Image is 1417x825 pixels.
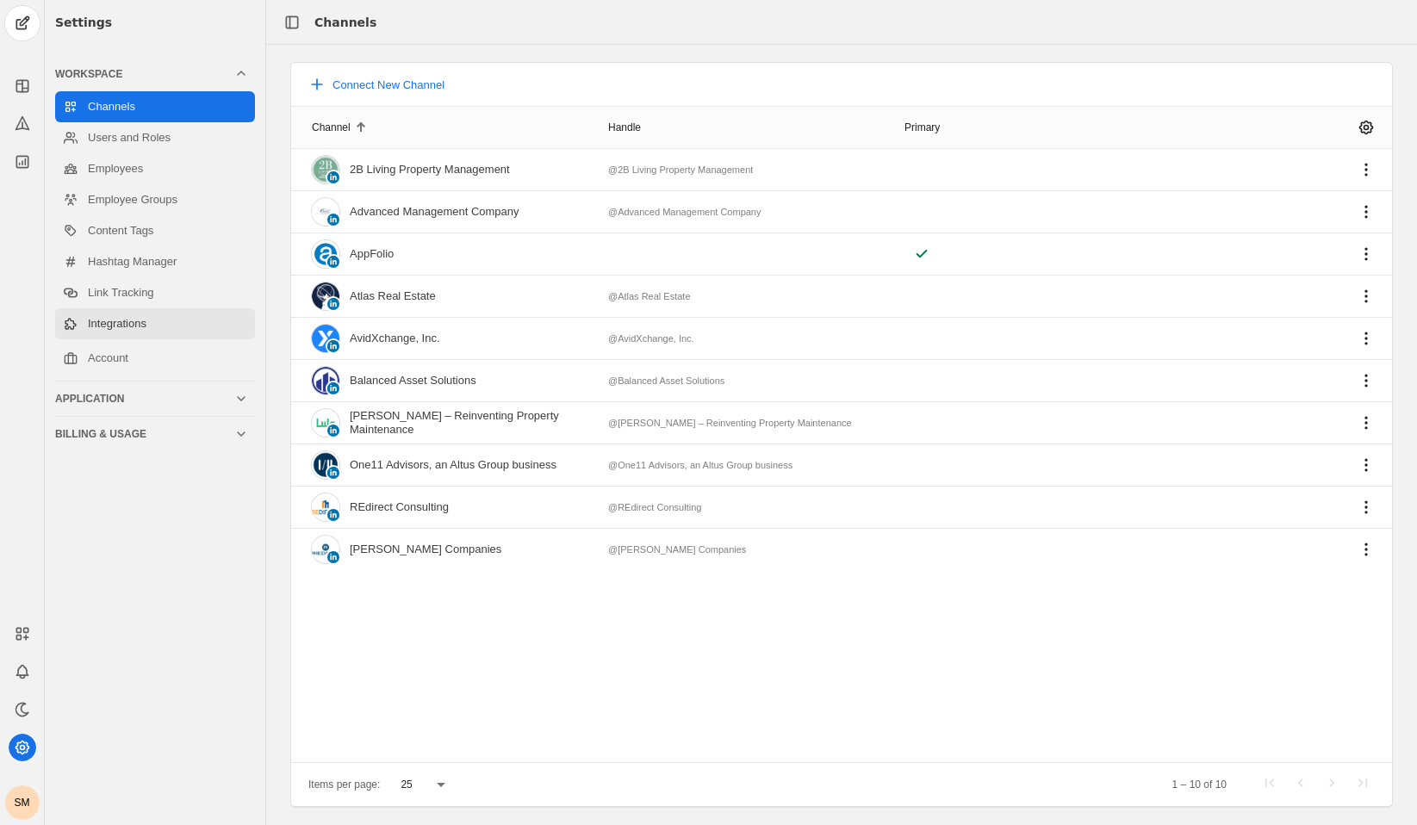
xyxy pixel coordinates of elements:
[55,343,255,374] a: Account
[1351,281,1382,312] app-icon-button: Channel Menu
[55,392,234,406] div: Application
[608,332,694,345] div: @AvidXchange, Inc.
[55,122,255,153] a: Users and Roles
[904,121,940,134] div: Primary
[350,458,556,472] div: One11 Advisors, an Altus Group business
[312,121,351,134] div: Channel
[1351,407,1382,438] app-icon-button: Channel Menu
[55,427,234,441] div: Billing & Usage
[55,420,255,448] mat-expansion-panel-header: Billing & Usage
[55,385,255,412] mat-expansion-panel-header: Application
[350,409,587,437] div: [PERSON_NAME] – Reinventing Property Maintenance
[608,121,656,134] div: Handle
[55,308,255,339] a: Integrations
[350,163,510,177] div: 2B Living Property Management
[608,163,753,177] div: @2B Living Property Management
[312,409,339,437] img: cache
[608,374,724,388] div: @Balanced Asset Solutions
[332,78,444,91] span: Connect New Channel
[1351,196,1382,227] app-icon-button: Channel Menu
[55,91,255,122] a: Channels
[608,121,641,134] div: Handle
[608,416,852,430] div: @[PERSON_NAME] – Reinventing Property Maintenance
[1351,492,1382,523] app-icon-button: Channel Menu
[55,215,255,246] a: Content Tags
[55,88,255,377] div: Workspace
[298,69,455,100] button: Connect New Channel
[350,374,476,388] div: Balanced Asset Solutions
[312,282,339,310] img: cache
[1172,776,1227,793] div: 1 – 10 of 10
[312,121,366,134] div: Channel
[608,289,691,303] div: @Atlas Real Estate
[608,543,746,556] div: @[PERSON_NAME] Companies
[312,493,339,521] img: cache
[55,67,234,81] div: Workspace
[1351,534,1382,565] app-icon-button: Channel Menu
[55,184,255,215] a: Employee Groups
[5,785,40,820] button: SM
[350,247,394,261] div: AppFolio
[1351,154,1382,185] app-icon-button: Channel Menu
[608,458,792,472] div: @One11 Advisors, an Altus Group business
[1351,365,1382,396] app-icon-button: Channel Menu
[55,277,255,308] a: Link Tracking
[55,246,255,277] a: Hashtag Manager
[55,153,255,184] a: Employees
[312,451,339,479] img: cache
[401,778,412,791] span: 25
[312,156,339,183] img: cache
[312,536,339,563] img: cache
[312,325,339,352] img: cache
[1351,239,1382,270] app-icon-button: Channel Menu
[312,240,339,268] img: cache
[608,205,761,219] div: @Advanced Management Company
[608,500,701,514] div: @REdirect Consulting
[308,776,380,793] div: Items per page:
[350,543,501,556] div: [PERSON_NAME] Companies
[312,198,339,226] img: cache
[350,205,519,219] div: Advanced Management Company
[350,332,440,345] div: AvidXchange, Inc.
[1351,323,1382,354] app-icon-button: Channel Menu
[55,60,255,88] mat-expansion-panel-header: Workspace
[350,289,436,303] div: Atlas Real Estate
[904,121,955,134] div: Primary
[350,500,449,514] div: REdirect Consulting
[1351,450,1382,481] app-icon-button: Channel Menu
[312,367,339,394] img: cache
[314,14,376,31] div: Channels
